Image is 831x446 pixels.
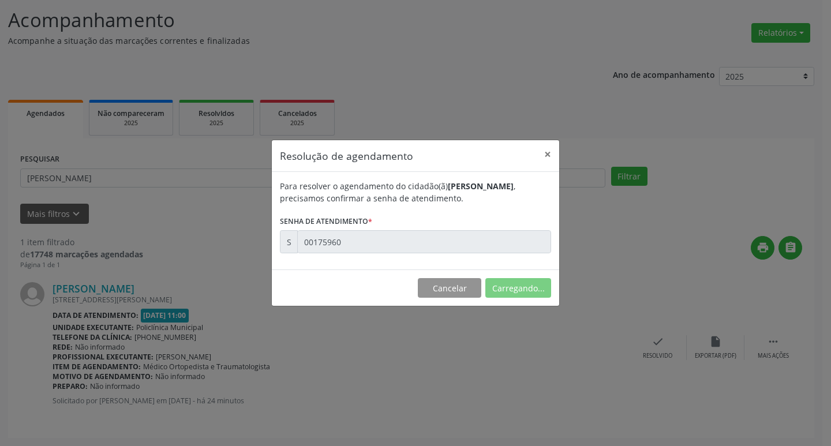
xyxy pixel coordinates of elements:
div: S [280,230,298,253]
button: Close [536,140,559,168]
b: [PERSON_NAME] [448,181,514,192]
div: Para resolver o agendamento do cidadão(ã) , precisamos confirmar a senha de atendimento. [280,180,551,204]
h5: Resolução de agendamento [280,148,413,163]
label: Senha de atendimento [280,212,372,230]
button: Cancelar [418,278,481,298]
button: Carregando... [485,278,551,298]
